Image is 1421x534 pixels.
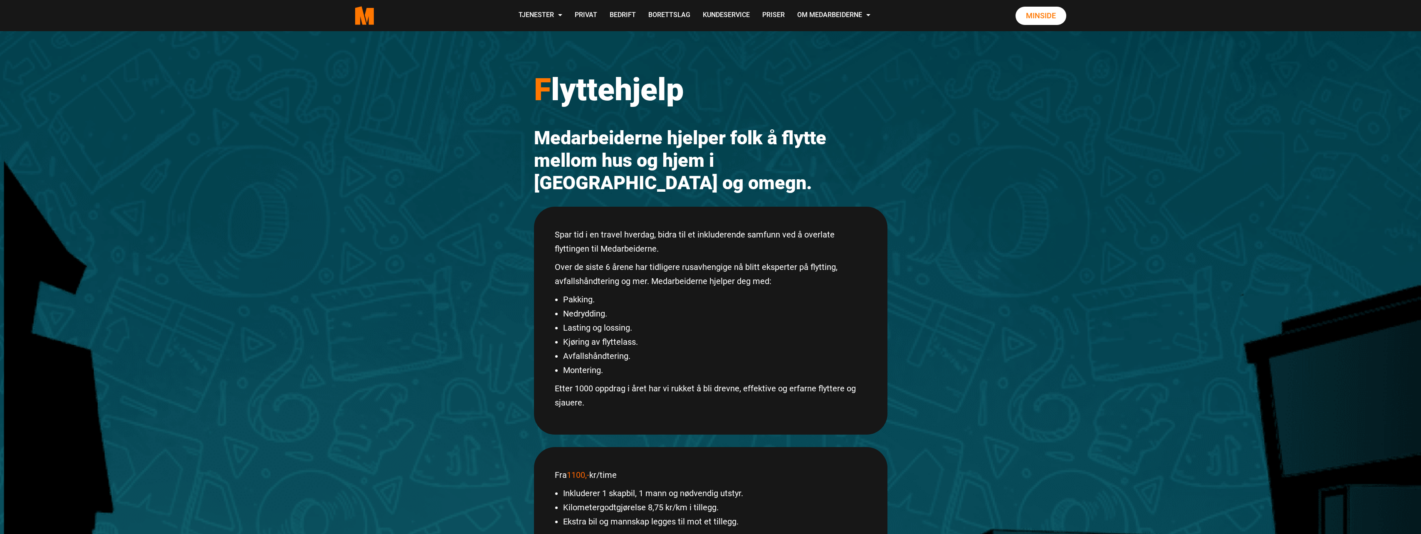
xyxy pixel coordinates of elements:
[534,127,887,194] h2: Medarbeiderne hjelper folk å flytte mellom hus og hjem i [GEOGRAPHIC_DATA] og omegn.
[563,486,867,500] li: Inkluderer 1 skapbil, 1 mann og nødvendig utstyr.
[563,307,867,321] li: Nedrydding.
[642,1,697,30] a: Borettslag
[555,468,867,482] p: Fra kr/time
[603,1,642,30] a: Bedrift
[563,500,867,514] li: Kilometergodtgjørelse 8,75 kr/km i tillegg.
[568,1,603,30] a: Privat
[563,514,867,529] li: Ekstra bil og mannskap legges til mot et tillegg.
[567,470,589,480] span: 1100,-
[563,349,867,363] li: Avfallshåndtering.
[563,363,867,377] li: Montering.
[791,1,877,30] a: Om Medarbeiderne
[563,321,867,335] li: Lasting og lossing.
[563,335,867,349] li: Kjøring av flyttelass.
[555,260,867,288] p: Over de siste 6 årene har tidligere rusavhengige nå blitt eksperter på flytting, avfallshåndterin...
[555,227,867,256] p: Spar tid i en travel hverdag, bidra til et inkluderende samfunn ved å overlate flyttingen til Med...
[697,1,756,30] a: Kundeservice
[555,381,867,410] p: Etter 1000 oppdrag i året har vi rukket å bli drevne, effektive og erfarne flyttere og sjauere.
[534,71,551,108] span: F
[563,292,867,307] li: Pakking.
[756,1,791,30] a: Priser
[1016,7,1066,25] a: Minside
[512,1,568,30] a: Tjenester
[534,71,887,108] h1: lyttehjelp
